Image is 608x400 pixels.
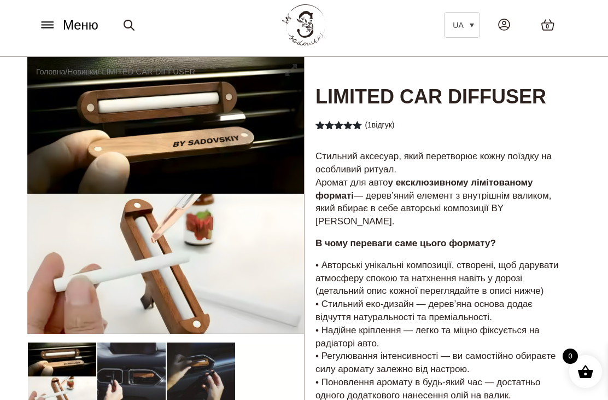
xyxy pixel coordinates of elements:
nav: Breadcrumb [36,66,195,78]
p: Стильний аксесуар, який перетворює кожну поїздку на особливий ритуал. Аромат для авто — дерев’яни... [315,150,570,228]
a: UA [444,12,480,38]
a: (1відгук) [365,120,394,129]
img: BY SADOVSKIY [282,4,326,45]
span: UA [453,21,463,30]
a: 0 [530,8,566,42]
h1: LIMITED CAR DIFFUSER [305,57,581,111]
a: Головна [36,67,65,76]
span: 1 [315,120,320,142]
span: 0 [546,22,549,31]
div: Оцінено в 5.00 з 5 [315,120,363,129]
strong: у ексклюзивному лімітованому форматі [315,177,533,201]
button: Меню [36,15,102,36]
span: Меню [63,15,98,35]
span: 0 [563,349,578,364]
strong: В чому переваги саме цього формату? [315,238,496,248]
span: 1 [367,120,372,129]
a: Новинки [67,67,97,76]
span: Рейтинг з 5 на основі опитування покупця [315,120,363,169]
